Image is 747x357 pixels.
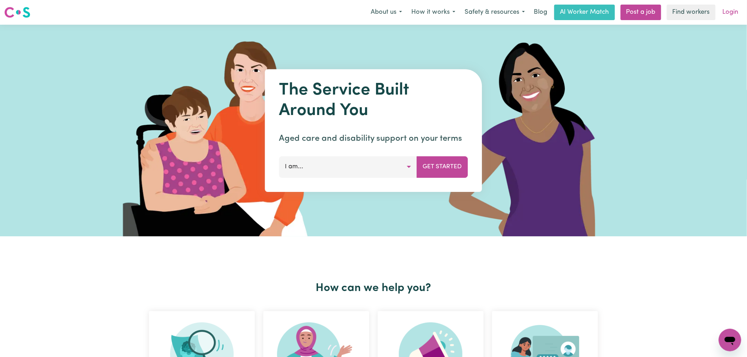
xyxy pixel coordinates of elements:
[4,6,30,19] img: Careseekers logo
[279,132,468,145] p: Aged care and disability support on your terms
[718,5,743,20] a: Login
[719,329,741,351] iframe: Button to launch messaging window
[667,5,716,20] a: Find workers
[279,156,417,177] button: I am...
[279,80,468,121] h1: The Service Built Around You
[145,282,602,295] h2: How can we help you?
[366,5,407,20] button: About us
[417,156,468,177] button: Get Started
[4,4,30,20] a: Careseekers logo
[530,5,551,20] a: Blog
[407,5,460,20] button: How it works
[621,5,661,20] a: Post a job
[554,5,615,20] a: AI Worker Match
[460,5,530,20] button: Safety & resources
